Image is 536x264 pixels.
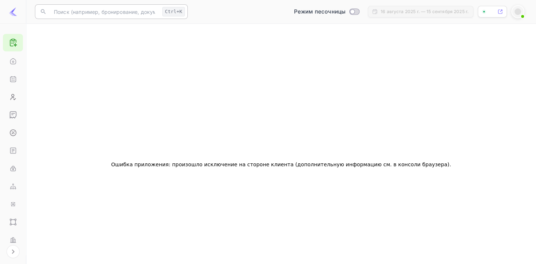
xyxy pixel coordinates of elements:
ya-tr-span: Ошибка приложения: произошло исключение на стороне клиента (дополнительную информацию см. в консо... [111,162,449,167]
button: Расширьте навигацию [7,245,20,258]
ya-tr-span: Ctrl+K [165,9,182,14]
a: Бронирования [3,70,23,87]
input: Поиск (например, бронирование, документация) [49,4,159,19]
ya-tr-span: 16 августа 2025 г. — 15 сентября 2025 г. [381,9,469,14]
a: Ключи API [3,160,23,176]
img: LiteAPI [9,7,17,16]
a: Производительность [3,231,23,248]
a: Клиенты [3,88,23,105]
a: Документы API и SDK [3,142,23,159]
a: Веб - крючки [3,178,23,194]
a: Комиссия [3,124,23,141]
a: Интеграции [3,195,23,212]
div: Переключиться в производственный режим [291,8,362,16]
a: Главная [3,53,23,69]
a: Заработок [3,106,23,123]
a: Компоненты пользовательского интерфейса [3,213,23,230]
ya-tr-span: Режим песочницы [294,8,345,15]
ya-tr-span: . [449,162,451,167]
